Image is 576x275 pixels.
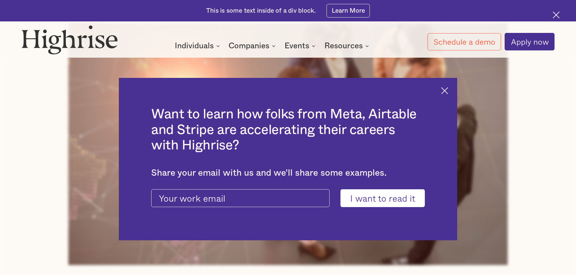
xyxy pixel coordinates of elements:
[553,11,560,18] img: Cross icon
[285,42,317,50] div: Events
[324,42,363,50] div: Resources
[324,42,371,50] div: Resources
[229,42,277,50] div: Companies
[441,87,448,94] img: Cross icon
[21,25,118,54] img: Highrise logo
[340,189,425,207] input: I want to read it
[175,42,214,50] div: Individuals
[229,42,269,50] div: Companies
[151,168,425,178] div: Share your email with us and we'll share some examples.
[151,107,425,153] h2: Want to learn how folks from Meta, Airtable and Stripe are accelerating their careers with Highrise?
[151,189,330,207] input: Your work email
[505,33,555,50] a: Apply now
[428,33,501,50] a: Schedule a demo
[151,189,425,207] form: current-ascender-blog-article-modal-form
[285,42,309,50] div: Events
[327,4,370,18] a: Learn More
[206,7,316,15] div: This is some text inside of a div block.
[175,42,222,50] div: Individuals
